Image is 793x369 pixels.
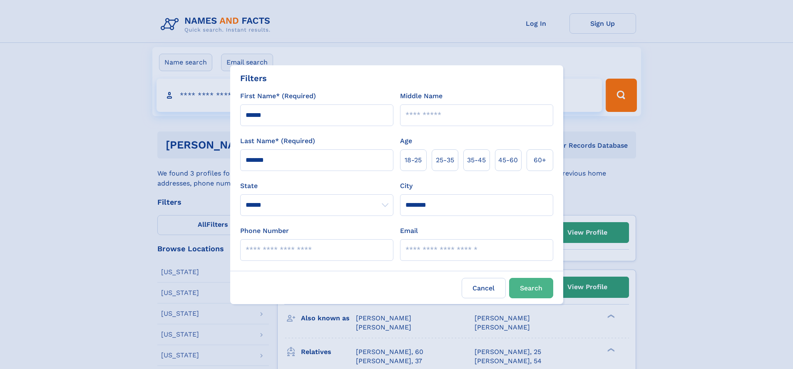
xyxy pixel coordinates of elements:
label: Last Name* (Required) [240,136,315,146]
label: Phone Number [240,226,289,236]
button: Search [509,278,553,298]
label: Middle Name [400,91,442,101]
label: First Name* (Required) [240,91,316,101]
span: 45‑60 [498,155,518,165]
span: 60+ [534,155,546,165]
span: 35‑45 [467,155,486,165]
span: 25‑35 [436,155,454,165]
span: 18‑25 [405,155,422,165]
label: City [400,181,413,191]
label: Age [400,136,412,146]
label: Email [400,226,418,236]
label: Cancel [462,278,506,298]
div: Filters [240,72,267,84]
label: State [240,181,393,191]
